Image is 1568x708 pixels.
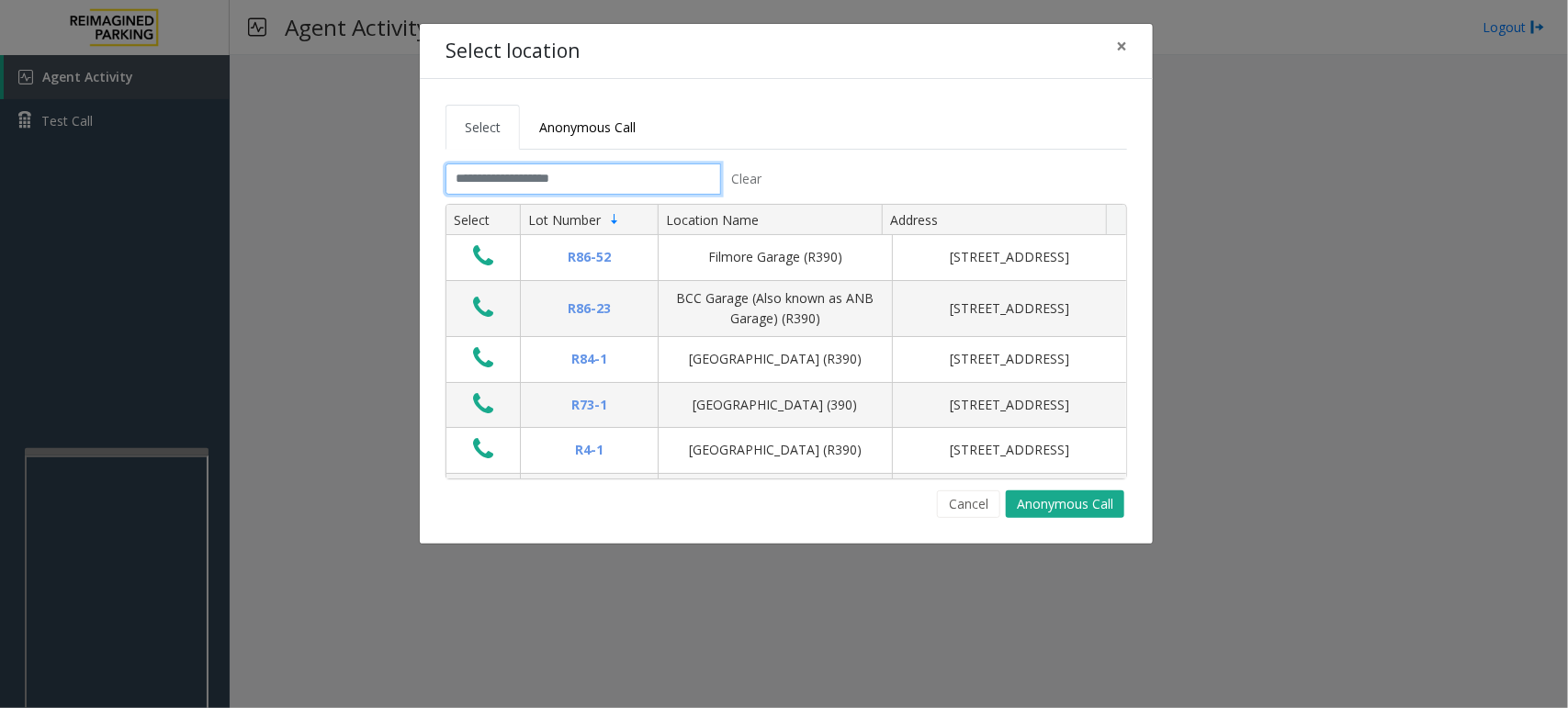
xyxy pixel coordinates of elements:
[446,37,580,66] h4: Select location
[532,440,647,460] div: R4-1
[666,211,759,229] span: Location Name
[532,298,647,319] div: R86-23
[539,118,636,136] span: Anonymous Call
[532,349,647,369] div: R84-1
[904,298,1115,319] div: [STREET_ADDRESS]
[446,105,1127,150] ul: Tabs
[532,247,647,267] div: R86-52
[528,211,601,229] span: Lot Number
[890,211,938,229] span: Address
[607,212,622,227] span: Sortable
[904,349,1115,369] div: [STREET_ADDRESS]
[904,247,1115,267] div: [STREET_ADDRESS]
[904,395,1115,415] div: [STREET_ADDRESS]
[670,395,881,415] div: [GEOGRAPHIC_DATA] (390)
[937,490,1000,518] button: Cancel
[670,247,881,267] div: Filmore Garage (R390)
[904,440,1115,460] div: [STREET_ADDRESS]
[446,205,1126,478] div: Data table
[670,288,881,330] div: BCC Garage (Also known as ANB Garage) (R390)
[1116,33,1127,59] span: ×
[532,395,647,415] div: R73-1
[670,349,881,369] div: [GEOGRAPHIC_DATA] (R390)
[465,118,501,136] span: Select
[1103,24,1140,69] button: Close
[446,205,520,236] th: Select
[721,163,773,195] button: Clear
[1006,490,1124,518] button: Anonymous Call
[670,440,881,460] div: [GEOGRAPHIC_DATA] (R390)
